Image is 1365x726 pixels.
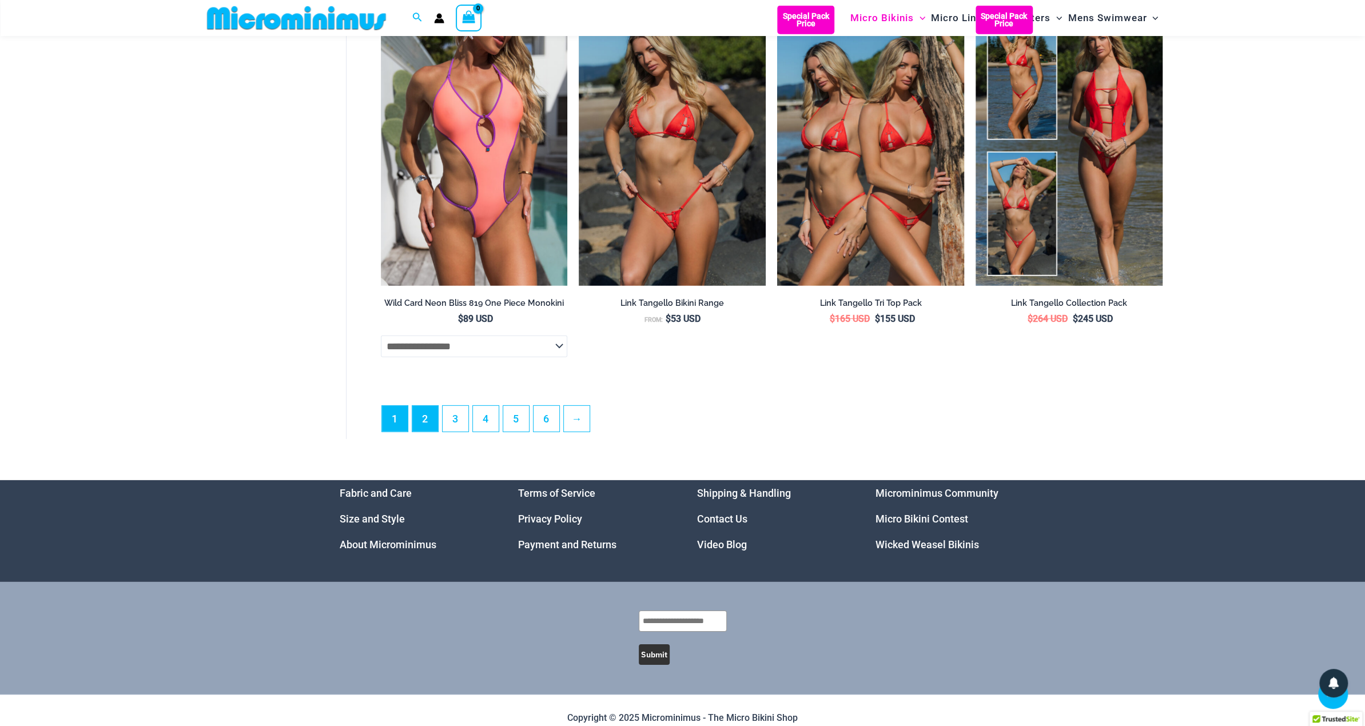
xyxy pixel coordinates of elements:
[458,313,493,324] bdi: 89 USD
[976,6,1163,286] img: Collection Pack
[579,298,766,309] h2: Link Tangello Bikini Range
[1073,313,1113,324] bdi: 245 USD
[202,5,391,31] img: MM SHOP LOGO FLAT
[666,313,671,324] span: $
[1147,3,1158,33] span: Menu Toggle
[829,313,834,324] span: $
[847,3,928,33] a: Micro BikinisMenu ToggleMenu Toggle
[340,480,490,557] aside: Footer Widget 1
[874,313,914,324] bdi: 155 USD
[777,13,834,27] b: Special Pack Price
[829,313,869,324] bdi: 165 USD
[875,538,979,551] a: Wicked Weasel Bikinis
[579,6,766,286] img: Link Tangello 3070 Tri Top 4580 Micro 01
[381,6,568,286] img: Wild Card Neon Bliss 819 One Piece 04
[931,3,1001,33] span: Micro Lingerie
[579,298,766,313] a: Link Tangello Bikini Range
[697,487,791,499] a: Shipping & Handling
[874,313,880,324] span: $
[518,487,595,499] a: Terms of Service
[1050,3,1062,33] span: Menu Toggle
[340,538,436,551] a: About Microminimus
[456,5,482,31] a: View Shopping Cart, empty
[639,644,670,665] button: Submit
[518,480,668,557] aside: Footer Widget 2
[846,2,1163,34] nav: Site Navigation
[777,6,964,286] img: Bikini Pack
[340,513,405,525] a: Size and Style
[1018,3,1050,33] span: Outers
[697,480,847,557] aside: Footer Widget 3
[518,480,668,557] nav: Menu
[1065,3,1161,33] a: Mens SwimwearMenu ToggleMenu Toggle
[777,298,964,309] h2: Link Tangello Tri Top Pack
[518,513,582,525] a: Privacy Policy
[434,13,444,23] a: Account icon link
[473,406,499,432] a: Page 4
[777,6,964,286] a: Bikini Pack Bikini Pack BBikini Pack B
[976,13,1033,27] b: Special Pack Price
[697,513,747,525] a: Contact Us
[976,298,1163,313] a: Link Tangello Collection Pack
[777,298,964,313] a: Link Tangello Tri Top Pack
[914,3,925,33] span: Menu Toggle
[579,6,766,286] a: Link Tangello 3070 Tri Top 4580 Micro 01Link Tangello 8650 One Piece Monokini 12Link Tangello 865...
[875,487,998,499] a: Microminimus Community
[1001,3,1012,33] span: Menu Toggle
[382,406,408,432] span: Page 1
[697,480,847,557] nav: Menu
[412,11,423,25] a: Search icon link
[381,298,568,309] h2: Wild Card Neon Bliss 819 One Piece Monokini
[1068,3,1147,33] span: Mens Swimwear
[875,480,1026,557] nav: Menu
[412,406,438,432] a: Page 2
[340,480,490,557] nav: Menu
[976,298,1163,309] h2: Link Tangello Collection Pack
[503,406,529,432] a: Page 5
[644,316,663,324] span: From:
[1028,313,1033,324] span: $
[875,480,1026,557] aside: Footer Widget 4
[666,313,701,324] bdi: 53 USD
[564,406,590,432] a: →
[850,3,914,33] span: Micro Bikinis
[340,487,412,499] a: Fabric and Care
[976,6,1163,286] a: Collection Pack Collection Pack BCollection Pack B
[697,538,747,551] a: Video Blog
[1015,3,1065,33] a: OutersMenu ToggleMenu Toggle
[928,3,1015,33] a: Micro LingerieMenu ToggleMenu Toggle
[518,538,616,551] a: Payment and Returns
[875,513,968,525] a: Micro Bikini Contest
[381,298,568,313] a: Wild Card Neon Bliss 819 One Piece Monokini
[1028,313,1068,324] bdi: 264 USD
[381,405,1163,438] nav: Product Pagination
[458,313,463,324] span: $
[534,406,559,432] a: Page 6
[1073,313,1078,324] span: $
[381,6,568,286] a: Wild Card Neon Bliss 819 One Piece 04Wild Card Neon Bliss 819 One Piece 05Wild Card Neon Bliss 81...
[443,406,468,432] a: Page 3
